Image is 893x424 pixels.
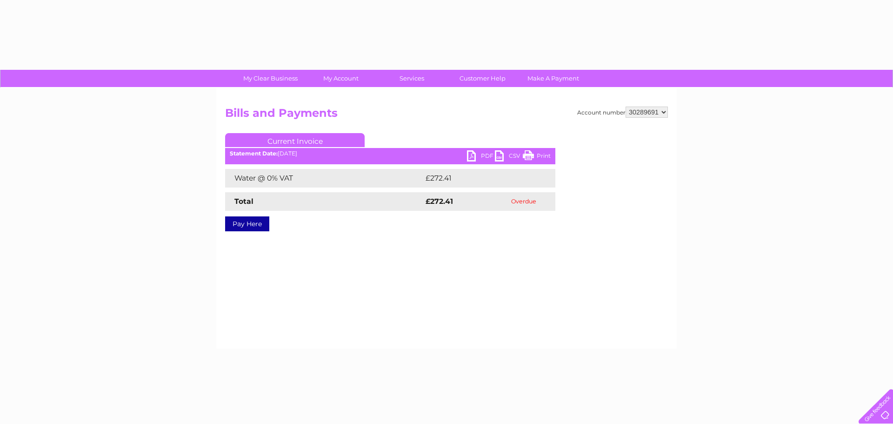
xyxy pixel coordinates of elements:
a: Print [523,150,551,164]
a: PDF [467,150,495,164]
a: My Account [303,70,380,87]
strong: £272.41 [426,197,453,206]
a: Customer Help [444,70,521,87]
a: Make A Payment [515,70,592,87]
a: CSV [495,150,523,164]
td: £272.41 [423,169,538,188]
a: Pay Here [225,216,269,231]
td: Water @ 0% VAT [225,169,423,188]
td: Overdue [492,192,555,211]
a: Current Invoice [225,133,365,147]
a: My Clear Business [232,70,309,87]
h2: Bills and Payments [225,107,668,124]
b: Statement Date: [230,150,278,157]
div: [DATE] [225,150,555,157]
a: Services [373,70,450,87]
strong: Total [234,197,253,206]
div: Account number [577,107,668,118]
